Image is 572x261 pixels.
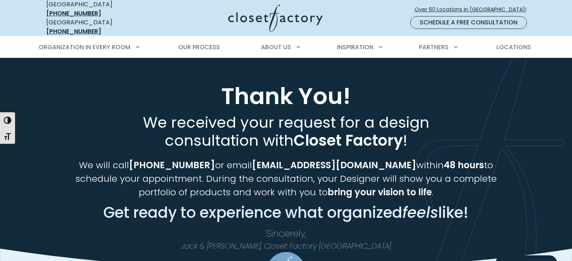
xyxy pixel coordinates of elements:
span: Sincerely, [266,227,306,240]
strong: 48 hours [444,159,484,171]
span: Over 60 Locations in [GEOGRAPHIC_DATA]! [414,6,533,14]
span: We will call or email within to schedule your appointment. During the consultation, your Designer... [76,159,497,198]
a: [PHONE_NUMBER] [46,9,101,18]
em: feels [402,202,438,223]
div: [GEOGRAPHIC_DATA] [46,18,155,36]
nav: Primary Menu [33,37,539,58]
em: Jack & [PERSON_NAME], Closet Factory [GEOGRAPHIC_DATA] [181,241,391,251]
strong: bring your vision to life [328,186,432,198]
span: Locations [496,43,531,51]
h1: Thank You! [45,82,528,110]
span: Organization in Every Room [39,43,130,51]
strong: [PHONE_NUMBER] [129,159,215,171]
a: [PHONE_NUMBER] [46,27,101,36]
strong: Closet Factory [294,130,403,151]
span: Inspiration [337,43,373,51]
span: Get ready to experience what organized like! [103,202,469,223]
img: Closet Factory Logo [228,5,323,32]
span: We received your request for a design consultation with ! [143,112,429,151]
span: About Us [261,43,291,51]
a: Over 60 Locations in [GEOGRAPHIC_DATA]! [414,3,533,16]
span: Partners [419,43,449,51]
span: Our Process [178,43,220,51]
strong: [EMAIL_ADDRESS][DOMAIN_NAME] [252,159,416,171]
a: Schedule a Free Consultation [410,16,527,29]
